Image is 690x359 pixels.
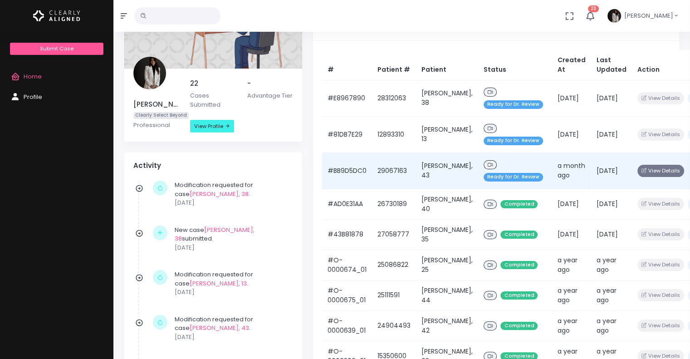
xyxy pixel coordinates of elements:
td: [PERSON_NAME], 40 [416,189,478,219]
a: [PERSON_NAME], 43 [190,324,249,332]
img: Header Avatar [606,8,622,24]
span: Ready for Dr. Review [484,137,543,145]
div: New case submitted. [175,226,289,252]
td: 26730189 [372,189,416,219]
span: Profile [24,93,42,101]
td: [DATE] [552,219,591,250]
td: 28312063 [372,80,416,116]
td: [PERSON_NAME], 42 [416,310,478,341]
td: #43B81878 [322,219,372,250]
img: Logo Horizontal [33,6,80,25]
button: View Details [637,320,684,332]
span: Completed [500,231,538,239]
div: Modification requested for case . [175,270,289,297]
td: [DATE] [591,189,632,219]
td: #AD0E31AA [322,189,372,219]
th: Patient # [372,50,416,80]
div: Modification requested for case . [175,315,289,342]
div: Modification requested for case . [175,181,289,207]
td: [DATE] [552,80,591,116]
td: a year ago [591,310,632,341]
button: View Details [637,289,684,301]
td: [DATE] [552,189,591,219]
span: Ready for Dr. Review [484,173,543,182]
td: a year ago [591,250,632,280]
span: Completed [500,322,538,330]
button: View Details [637,259,684,271]
span: Completed [500,291,538,300]
p: Advantage Tier [247,91,293,100]
td: [PERSON_NAME], 25 [416,250,478,280]
td: #81DB7E29 [322,116,372,152]
td: a year ago [591,280,632,310]
a: [PERSON_NAME], 38 [175,226,254,243]
a: [PERSON_NAME], 38 [190,190,249,198]
span: [PERSON_NAME] [624,11,673,20]
button: View Details [637,92,684,104]
p: [DATE] [175,333,289,342]
th: Last Updated [591,50,632,80]
td: [PERSON_NAME], 44 [416,280,478,310]
td: #E8967890 [322,80,372,116]
td: 27058777 [372,219,416,250]
p: [DATE] [175,243,289,252]
td: [DATE] [591,116,632,152]
td: #BB9D5DC0 [322,152,372,189]
td: #O-0000675_01 [322,280,372,310]
button: View Details [637,198,684,210]
td: a year ago [552,310,591,341]
th: Created At [552,50,591,80]
span: Home [24,72,42,81]
td: [PERSON_NAME], 13 [416,116,478,152]
p: Cases Submitted [190,91,236,109]
span: Clearly Select Beyond [133,112,189,119]
td: [PERSON_NAME], 35 [416,219,478,250]
td: a year ago [552,280,591,310]
button: View Details [637,165,684,177]
a: Submit Case [10,43,103,55]
td: 24904493 [372,310,416,341]
td: [PERSON_NAME], 43 [416,152,478,189]
span: 23 [588,5,599,12]
th: Status [478,50,552,80]
th: # [322,50,372,80]
td: #O-0000674_01 [322,250,372,280]
td: [DATE] [591,219,632,250]
td: 12893310 [372,116,416,152]
span: Completed [500,261,538,270]
p: [DATE] [175,198,289,207]
td: 29067163 [372,152,416,189]
h5: 22 [190,79,236,88]
p: [DATE] [175,288,289,297]
td: 25111591 [372,280,416,310]
button: View Details [637,128,684,141]
h5: - [247,79,293,88]
td: 25086822 [372,250,416,280]
button: View Details [637,228,684,241]
h5: [PERSON_NAME] [133,100,179,108]
th: Patient [416,50,478,80]
td: #O-0000639_01 [322,310,372,341]
td: [DATE] [552,116,591,152]
td: [DATE] [591,152,632,189]
p: Professional [133,121,179,130]
span: Ready for Dr. Review [484,100,543,109]
td: a month ago [552,152,591,189]
a: [PERSON_NAME], 13 [190,279,247,288]
td: [DATE] [591,80,632,116]
span: Completed [500,200,538,209]
td: [PERSON_NAME], 38 [416,80,478,116]
h4: Activity [133,162,293,170]
td: a year ago [552,250,591,280]
span: Submit Case [40,45,73,52]
a: View Profile [190,120,234,133]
